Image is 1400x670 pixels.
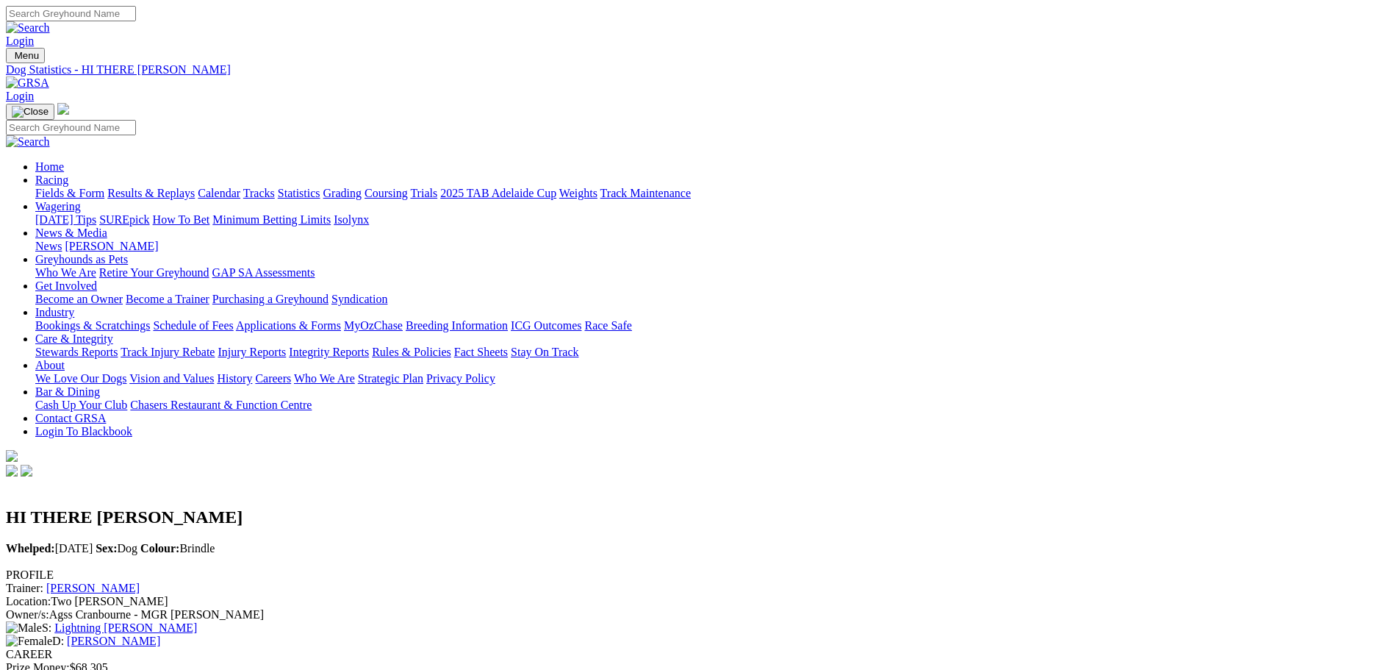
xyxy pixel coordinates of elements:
a: Track Maintenance [600,187,691,199]
a: Careers [255,372,291,385]
a: Login To Blackbook [35,425,132,438]
a: Retire Your Greyhound [99,266,209,279]
a: Applications & Forms [236,319,341,332]
img: Female [6,635,52,648]
a: Home [35,160,64,173]
a: [DATE] Tips [35,213,96,226]
a: Minimum Betting Limits [212,213,331,226]
img: logo-grsa-white.png [6,450,18,462]
a: Login [6,35,34,47]
div: Bar & Dining [35,399,1394,412]
span: Brindle [140,542,215,555]
span: Location: [6,595,51,607]
a: Stewards Reports [35,346,118,358]
b: Sex: [96,542,117,555]
a: Strategic Plan [358,372,423,385]
b: Colour: [140,542,179,555]
a: Cash Up Your Club [35,399,127,411]
div: Get Involved [35,293,1394,306]
a: Integrity Reports [289,346,369,358]
a: [PERSON_NAME] [65,240,158,252]
a: Become a Trainer [126,293,209,305]
a: Injury Reports [218,346,286,358]
a: Become an Owner [35,293,123,305]
img: Male [6,621,42,635]
img: Close [12,106,49,118]
a: Vision and Values [129,372,214,385]
span: Owner/s: [6,608,49,621]
a: [PERSON_NAME] [46,582,140,594]
input: Search [6,120,136,135]
img: twitter.svg [21,465,32,477]
a: Get Involved [35,279,97,292]
a: ICG Outcomes [511,319,581,332]
a: Weights [559,187,597,199]
a: Results & Replays [107,187,195,199]
a: Isolynx [334,213,369,226]
a: Greyhounds as Pets [35,253,128,265]
a: Grading [323,187,362,199]
a: Trials [410,187,437,199]
a: Login [6,90,34,102]
a: Racing [35,174,68,186]
a: Tracks [243,187,275,199]
a: Bar & Dining [35,385,100,398]
a: Chasers Restaurant & Function Centre [130,399,312,411]
a: Syndication [331,293,387,305]
a: [PERSON_NAME] [67,635,160,647]
div: Care & Integrity [35,346,1394,359]
span: [DATE] [6,542,93,555]
a: Bookings & Scratchings [35,319,150,332]
a: Contact GRSA [35,412,106,424]
div: CAREER [6,648,1394,661]
a: Wagering [35,200,81,213]
a: Dog Statistics - HI THERE [PERSON_NAME] [6,63,1394,76]
a: Calendar [198,187,240,199]
a: Race Safe [584,319,631,332]
a: Who We Are [294,372,355,385]
img: GRSA [6,76,49,90]
img: logo-grsa-white.png [57,103,69,115]
a: GAP SA Assessments [212,266,315,279]
a: SUREpick [99,213,149,226]
a: History [217,372,252,385]
a: About [35,359,65,371]
button: Toggle navigation [6,48,45,63]
div: Racing [35,187,1394,200]
div: Two [PERSON_NAME] [6,595,1394,608]
a: Privacy Policy [426,372,495,385]
a: Purchasing a Greyhound [212,293,329,305]
div: Agss Cranbourne - MGR [PERSON_NAME] [6,608,1394,621]
input: Search [6,6,136,21]
img: Search [6,135,50,149]
a: Coursing [365,187,408,199]
b: Whelped: [6,542,55,555]
div: Greyhounds as Pets [35,266,1394,279]
a: Lightning [PERSON_NAME] [54,621,197,634]
a: How To Bet [153,213,210,226]
a: Rules & Policies [372,346,451,358]
a: Care & Integrity [35,332,113,345]
div: PROFILE [6,569,1394,582]
a: Stay On Track [511,346,578,358]
a: MyOzChase [344,319,403,332]
a: News [35,240,62,252]
span: S: [6,621,51,634]
a: News & Media [35,227,107,239]
a: 2025 TAB Adelaide Cup [440,187,556,199]
a: Track Injury Rebate [121,346,215,358]
div: News & Media [35,240,1394,253]
a: Industry [35,306,74,318]
a: Breeding Information [406,319,508,332]
div: About [35,372,1394,385]
span: D: [6,635,64,647]
a: We Love Our Dogs [35,372,126,385]
div: Industry [35,319,1394,332]
div: Wagering [35,213,1394,227]
img: Search [6,21,50,35]
span: Trainer: [6,582,43,594]
a: Fields & Form [35,187,104,199]
a: Schedule of Fees [153,319,233,332]
a: Statistics [278,187,320,199]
